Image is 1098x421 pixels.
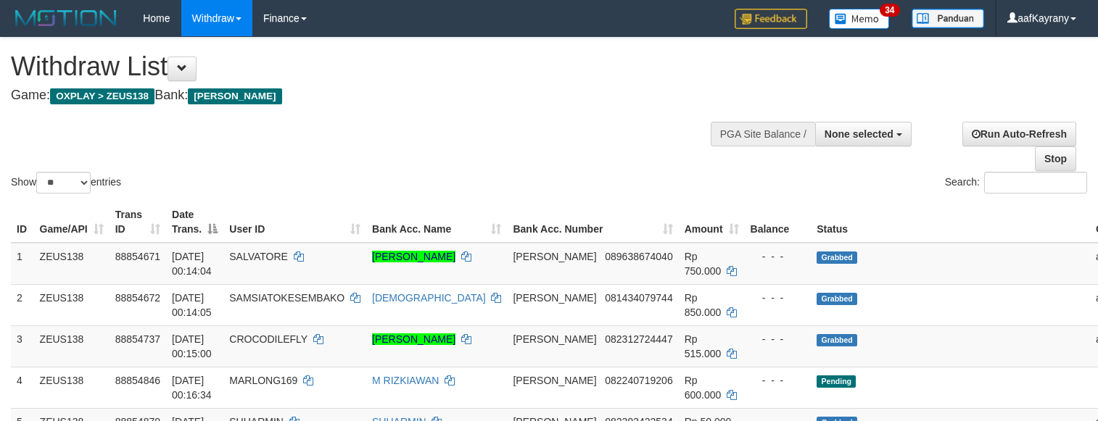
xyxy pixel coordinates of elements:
[166,201,223,243] th: Date Trans.: activate to sort column descending
[372,292,486,304] a: [DEMOGRAPHIC_DATA]
[679,201,745,243] th: Amount: activate to sort column ascending
[751,291,806,305] div: - - -
[685,333,722,359] span: Rp 515.000
[735,9,807,29] img: Feedback.jpg
[229,333,307,345] span: CROCODILEFLY
[172,292,212,318] span: [DATE] 00:14:05
[34,284,110,325] td: ZEUS138
[751,332,806,346] div: - - -
[115,333,160,345] span: 88854737
[115,292,160,304] span: 88854672
[36,172,91,193] select: Showentries
[817,375,856,388] span: Pending
[751,373,806,388] div: - - -
[11,243,34,285] td: 1
[11,52,717,81] h1: Withdraw List
[962,122,1076,146] a: Run Auto-Refresh
[880,4,899,17] span: 34
[11,88,717,103] h4: Game: Bank:
[223,201,366,243] th: User ID: activate to sort column ascending
[817,293,857,305] span: Grabbed
[817,334,857,346] span: Grabbed
[605,375,672,386] span: Copy 082240719206 to clipboard
[11,325,34,367] td: 3
[11,367,34,408] td: 4
[172,375,212,401] span: [DATE] 00:16:34
[811,201,1090,243] th: Status
[188,88,281,104] span: [PERSON_NAME]
[605,292,672,304] span: Copy 081434079744 to clipboard
[685,375,722,401] span: Rp 600.000
[366,201,507,243] th: Bank Acc. Name: activate to sort column ascending
[513,251,596,262] span: [PERSON_NAME]
[50,88,154,104] span: OXPLAY > ZEUS138
[912,9,984,28] img: panduan.png
[115,251,160,262] span: 88854671
[513,333,596,345] span: [PERSON_NAME]
[745,201,812,243] th: Balance
[34,367,110,408] td: ZEUS138
[34,243,110,285] td: ZEUS138
[945,172,1087,193] label: Search:
[1035,146,1076,171] a: Stop
[34,325,110,367] td: ZEUS138
[11,201,34,243] th: ID
[372,251,455,262] a: [PERSON_NAME]
[229,375,297,386] span: MARLONG169
[605,251,672,262] span: Copy 089638674040 to clipboard
[513,292,596,304] span: [PERSON_NAME]
[110,201,166,243] th: Trans ID: activate to sort column ascending
[507,201,678,243] th: Bank Acc. Number: activate to sort column ascending
[229,251,288,262] span: SALVATORE
[115,375,160,386] span: 88854846
[372,333,455,345] a: [PERSON_NAME]
[817,251,857,264] span: Grabbed
[11,284,34,325] td: 2
[685,292,722,318] span: Rp 850.000
[815,122,912,146] button: None selected
[829,9,890,29] img: Button%20Memo.svg
[605,333,672,345] span: Copy 082312724447 to clipboard
[751,249,806,264] div: - - -
[172,251,212,277] span: [DATE] 00:14:04
[685,251,722,277] span: Rp 750.000
[711,122,815,146] div: PGA Site Balance /
[372,375,439,386] a: M RIZKIAWAN
[172,333,212,359] span: [DATE] 00:15:00
[984,172,1087,193] input: Search:
[11,172,121,193] label: Show entries
[11,7,121,29] img: MOTION_logo.png
[825,128,893,140] span: None selected
[229,292,344,304] span: SAMSIATOKESEMBAKO
[513,375,596,386] span: [PERSON_NAME]
[34,201,110,243] th: Game/API: activate to sort column ascending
